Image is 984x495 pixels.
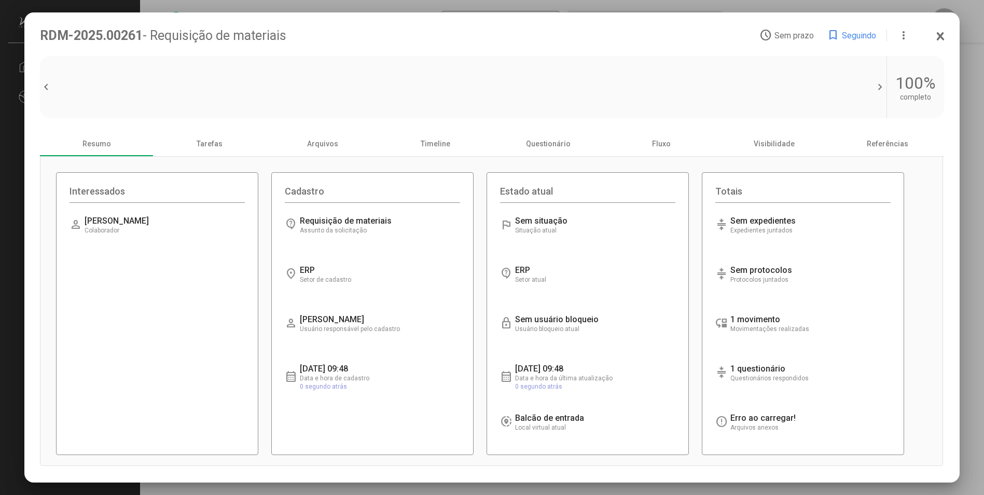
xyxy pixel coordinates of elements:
div: RDM-2025.00261 [40,28,759,43]
div: Visibilidade [718,131,831,156]
div: Arquivos [266,131,379,156]
div: 100% [895,73,936,93]
div: Totais [715,186,891,203]
span: Seguindo [842,31,876,40]
div: Estado atual [500,186,675,203]
span: 0 segundo atrás [515,383,562,390]
mat-icon: access_time [759,29,772,42]
mat-icon: more_vert [897,29,910,42]
div: Referências [831,131,944,156]
div: Resumo [40,131,153,156]
span: - Requisição de materiais [143,28,286,43]
div: Questionário [492,131,605,156]
div: Interessados [70,186,245,203]
div: Timeline [379,131,492,156]
div: Fluxo [605,131,718,156]
mat-icon: bookmark [827,29,839,42]
span: chevron_right [871,81,886,93]
span: Sem prazo [774,31,814,40]
div: completo [900,93,931,101]
span: 0 segundo atrás [300,383,347,390]
div: Cadastro [285,186,460,203]
span: chevron_left [40,81,56,93]
div: Tarefas [153,131,266,156]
